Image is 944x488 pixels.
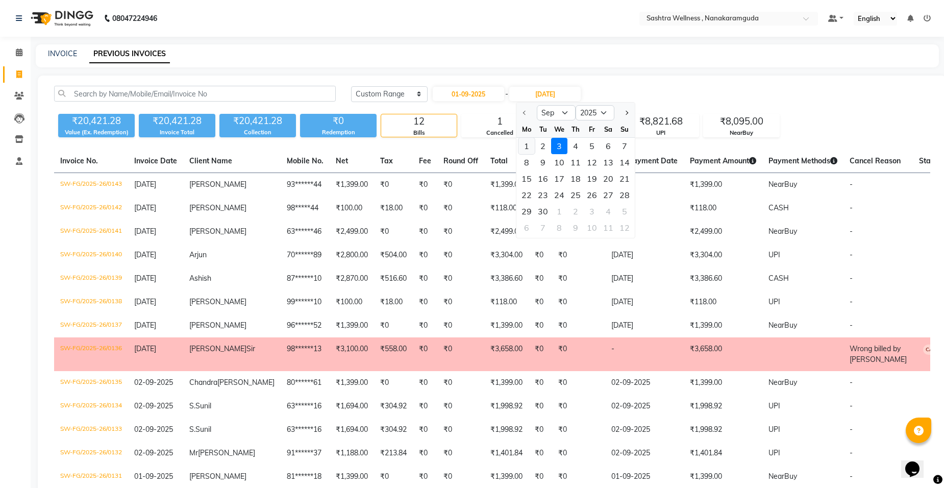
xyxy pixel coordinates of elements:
span: NearBuy [768,378,797,387]
span: - [850,203,853,212]
div: Cancelled [462,129,537,137]
span: Sir [246,344,255,353]
td: ₹0 [529,314,552,337]
span: - [850,448,853,457]
td: ₹213.84 [374,442,413,465]
td: ₹0 [552,267,605,290]
td: ₹0 [413,371,437,395]
td: ₹1,399.00 [484,371,529,395]
div: Sunday, October 5, 2025 [616,203,633,219]
div: Saturday, September 13, 2025 [600,154,616,170]
td: ₹1,998.92 [684,418,762,442]
span: CASH [768,203,789,212]
div: 11 [567,154,584,170]
td: ₹0 [413,442,437,465]
td: ₹0 [552,418,605,442]
span: - [850,297,853,306]
div: ₹20,421.28 [139,114,215,128]
div: Saturday, September 6, 2025 [600,138,616,154]
div: Friday, October 10, 2025 [584,219,600,236]
td: ₹1,401.84 [484,442,529,465]
td: ₹0 [437,337,484,371]
div: Su [616,121,633,137]
div: 3 [584,203,600,219]
td: ₹18.00 [374,290,413,314]
div: 23 [535,187,551,203]
td: ₹0 [529,337,552,371]
div: 7 [535,219,551,236]
div: Sunday, October 12, 2025 [616,219,633,236]
span: UPI [768,425,780,434]
div: Wednesday, September 3, 2025 [551,138,567,154]
td: ₹118.00 [684,197,762,220]
div: Wednesday, September 10, 2025 [551,154,567,170]
div: Thursday, September 25, 2025 [567,187,584,203]
span: Last Payment Date [611,156,678,165]
div: Sa [600,121,616,137]
div: 13 [600,154,616,170]
span: 02-09-2025 [134,448,173,457]
td: ₹0 [374,173,413,197]
div: 5 [584,138,600,154]
div: Tuesday, September 16, 2025 [535,170,551,187]
span: - [850,180,853,189]
input: End Date [509,87,581,101]
div: Thursday, October 9, 2025 [567,219,584,236]
td: SW-FG/2025-26/0134 [54,395,128,418]
span: [PERSON_NAME] [189,321,246,330]
td: ₹1,399.00 [330,371,374,395]
div: Saturday, September 20, 2025 [600,170,616,187]
div: 9 [567,219,584,236]
td: SW-FG/2025-26/0133 [54,418,128,442]
td: ₹3,658.00 [684,337,762,371]
div: Th [567,121,584,137]
td: [DATE] [605,173,684,197]
span: [PERSON_NAME] [217,378,275,387]
td: ₹0 [552,290,605,314]
td: ₹0 [437,197,484,220]
td: ₹0 [413,290,437,314]
td: ₹504.00 [374,243,413,267]
td: ₹0 [374,371,413,395]
td: ₹1,399.00 [484,314,529,337]
div: Thursday, September 4, 2025 [567,138,584,154]
input: Search by Name/Mobile/Email/Invoice No [54,86,336,102]
div: 20 [600,170,616,187]
td: ₹1,998.92 [684,395,762,418]
td: ₹516.60 [374,267,413,290]
span: Invoice Date [134,156,177,165]
td: ₹0 [552,337,605,371]
td: ₹0 [437,314,484,337]
td: ₹0 [413,243,437,267]
div: 2 [535,138,551,154]
td: ₹0 [437,371,484,395]
div: 4 [600,203,616,219]
td: ₹118.00 [684,290,762,314]
span: [DATE] [134,344,156,353]
td: ₹0 [552,371,605,395]
div: Friday, October 3, 2025 [584,203,600,219]
span: Payment Amount [690,156,756,165]
div: Thursday, October 2, 2025 [567,203,584,219]
td: ₹0 [529,442,552,465]
div: 5 [616,203,633,219]
div: 26 [584,187,600,203]
div: Monday, September 15, 2025 [518,170,535,187]
span: - [850,274,853,283]
td: ₹1,399.00 [684,173,762,197]
div: 25 [567,187,584,203]
td: ₹0 [437,395,484,418]
span: 02-09-2025 [134,401,173,410]
div: Tuesday, September 9, 2025 [535,154,551,170]
div: Friday, September 5, 2025 [584,138,600,154]
div: Monday, September 8, 2025 [518,154,535,170]
span: [DATE] [134,180,156,189]
td: ₹0 [552,395,605,418]
div: 24 [551,187,567,203]
td: SW-FG/2025-26/0138 [54,290,128,314]
div: Sunday, September 21, 2025 [616,170,633,187]
td: ₹558.00 [374,337,413,371]
span: Net [336,156,348,165]
span: NearBuy [768,321,797,330]
td: ₹18.00 [374,197,413,220]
